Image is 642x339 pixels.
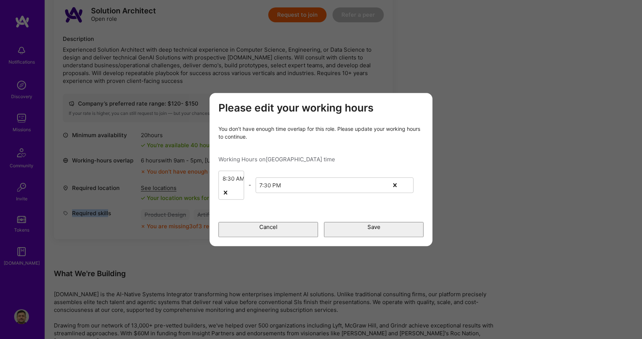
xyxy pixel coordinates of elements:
[235,191,239,194] i: icon Chevron
[405,183,408,187] i: icon Chevron
[259,181,281,189] div: 7:30 PM
[244,181,256,189] div: -
[210,93,432,246] div: modal
[223,174,244,182] div: 8:30 AM
[218,222,318,237] button: Cancel
[324,222,424,237] button: Save
[218,102,424,114] h3: Please edit your working hours
[218,155,424,163] div: Working Hours on [GEOGRAPHIC_DATA] time
[218,125,424,141] div: You don’t have enough time overlap for this role. Please update your working hours to continue.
